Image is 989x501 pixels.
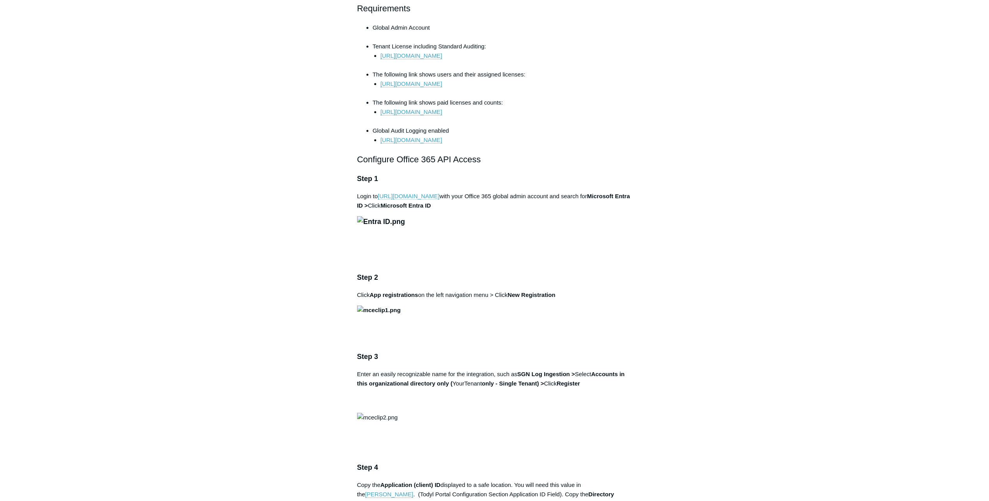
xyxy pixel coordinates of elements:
[373,98,632,126] li: The following link shows paid licenses and counts:
[373,42,632,70] li: Tenant License including Standard Auditing:
[357,193,630,209] strong: Microsoft Entra ID >
[357,370,632,407] p: Enter an easily recognizable name for the integration, such as Select YourTenant Click
[380,108,442,115] a: [URL][DOMAIN_NAME]
[357,216,405,227] img: Entra ID.png
[357,462,632,473] h3: Step 4
[357,413,398,422] img: mceclip2.png
[380,52,442,59] a: [URL][DOMAIN_NAME]
[365,491,413,498] a: [PERSON_NAME]
[357,290,632,300] p: Click on the left navigation menu > Click
[380,137,442,144] a: [URL][DOMAIN_NAME]
[380,80,442,87] a: [URL][DOMAIN_NAME]
[482,380,544,387] strong: only - Single Tenant) >
[357,192,632,210] p: Login to with your Office 365 global admin account and search for Click
[380,481,441,488] strong: Application (client) ID
[380,202,431,209] strong: Microsoft Entra ID
[378,193,439,200] a: [URL][DOMAIN_NAME]
[517,371,575,377] strong: SGN Log Ingestion >
[357,173,632,185] h3: Step 1
[357,153,632,166] h2: Configure Office 365 API Access
[508,291,556,298] strong: New Registration
[357,272,632,283] h3: Step 2
[357,371,625,387] strong: Accounts in this organizational directory only (
[357,306,401,315] img: mceclip1.png
[373,70,632,98] li: The following link shows users and their assigned licenses:
[373,23,632,42] li: Global Admin Account
[557,380,580,387] strong: Register
[373,126,632,145] li: Global Audit Logging enabled
[370,291,418,298] strong: App registrations
[357,2,632,15] h2: Requirements
[357,351,632,362] h3: Step 3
